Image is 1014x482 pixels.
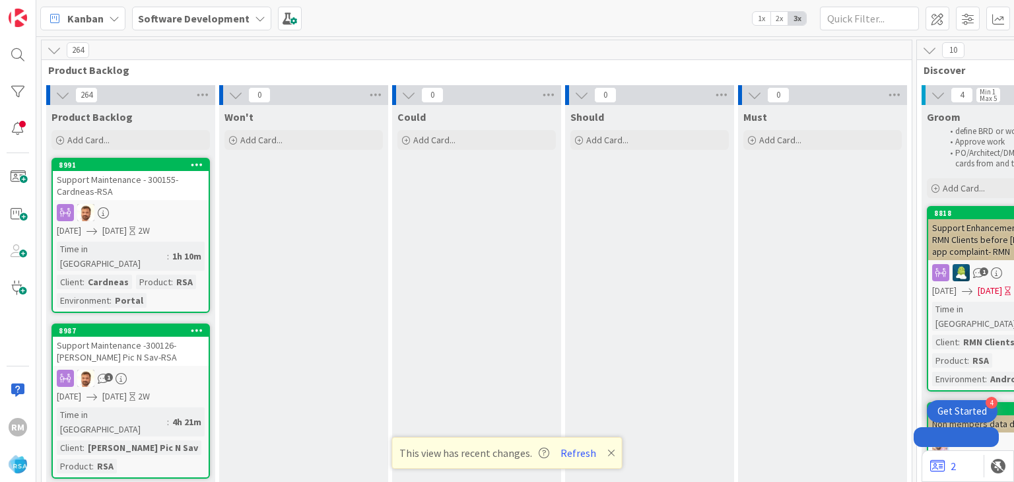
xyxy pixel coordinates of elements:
[92,459,94,473] span: :
[57,440,83,455] div: Client
[57,293,110,308] div: Environment
[937,405,987,418] div: Get Started
[171,275,173,289] span: :
[969,353,992,368] div: RSA
[753,12,770,25] span: 1x
[53,159,209,200] div: 8991Support Maintenance - 300155-Cardneas-RSA
[167,249,169,263] span: :
[51,110,133,123] span: Product Backlog
[240,134,283,146] span: Add Card...
[9,9,27,27] img: Visit kanbanzone.com
[53,204,209,221] div: AS
[820,7,919,30] input: Quick Filter...
[53,370,209,387] div: AS
[421,87,444,103] span: 0
[413,134,456,146] span: Add Card...
[743,110,767,123] span: Must
[59,326,209,335] div: 8987
[53,325,209,366] div: 8987Support Maintenance -300126- [PERSON_NAME] Pic N Sav-RSA
[57,242,167,271] div: Time in [GEOGRAPHIC_DATA]
[104,373,113,382] span: 1
[980,95,997,102] div: Max 5
[102,390,127,403] span: [DATE]
[767,87,790,103] span: 0
[57,407,167,436] div: Time in [GEOGRAPHIC_DATA]
[67,42,89,58] span: 264
[53,337,209,366] div: Support Maintenance -300126- [PERSON_NAME] Pic N Sav-RSA
[248,87,271,103] span: 0
[932,372,985,386] div: Environment
[927,110,961,123] span: Groom
[770,12,788,25] span: 2x
[57,459,92,473] div: Product
[759,134,801,146] span: Add Card...
[57,275,83,289] div: Client
[51,324,210,479] a: 8987Support Maintenance -300126- [PERSON_NAME] Pic N Sav-RSAAS[DATE][DATE]2WTime in [GEOGRAPHIC_D...
[951,87,973,103] span: 4
[136,275,171,289] div: Product
[397,110,426,123] span: Could
[556,444,601,462] button: Refresh
[932,284,957,298] span: [DATE]
[138,224,150,238] div: 2W
[224,110,253,123] span: Won't
[77,204,94,221] img: AS
[570,110,604,123] span: Should
[83,275,84,289] span: :
[53,325,209,337] div: 8987
[930,458,956,474] a: 2
[586,134,628,146] span: Add Card...
[48,63,895,77] span: Product Backlog
[9,418,27,436] div: RM
[167,415,169,429] span: :
[53,171,209,200] div: Support Maintenance - 300155-Cardneas-RSA
[53,159,209,171] div: 8991
[788,12,806,25] span: 3x
[980,267,988,276] span: 1
[942,42,964,58] span: 10
[932,335,958,349] div: Client
[967,353,969,368] span: :
[173,275,196,289] div: RSA
[169,415,205,429] div: 4h 21m
[112,293,147,308] div: Portal
[84,275,132,289] div: Cardneas
[399,445,549,461] span: This view has recent changes.
[978,284,1002,298] span: [DATE]
[980,88,996,95] div: Min 1
[67,11,104,26] span: Kanban
[594,87,617,103] span: 0
[986,397,997,409] div: 4
[84,440,201,455] div: [PERSON_NAME] Pic N Sav
[67,134,110,146] span: Add Card...
[110,293,112,308] span: :
[75,87,98,103] span: 264
[102,224,127,238] span: [DATE]
[932,353,967,368] div: Product
[51,158,210,313] a: 8991Support Maintenance - 300155-Cardneas-RSAAS[DATE][DATE]2WTime in [GEOGRAPHIC_DATA]:1h 10mClie...
[138,390,150,403] div: 2W
[9,455,27,473] img: avatar
[985,372,987,386] span: :
[943,182,985,194] span: Add Card...
[77,370,94,387] img: AS
[94,459,117,473] div: RSA
[57,224,81,238] span: [DATE]
[59,160,209,170] div: 8991
[83,440,84,455] span: :
[57,390,81,403] span: [DATE]
[927,400,997,423] div: Open Get Started checklist, remaining modules: 4
[169,249,205,263] div: 1h 10m
[958,335,960,349] span: :
[953,264,970,281] img: RD
[138,12,250,25] b: Software Development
